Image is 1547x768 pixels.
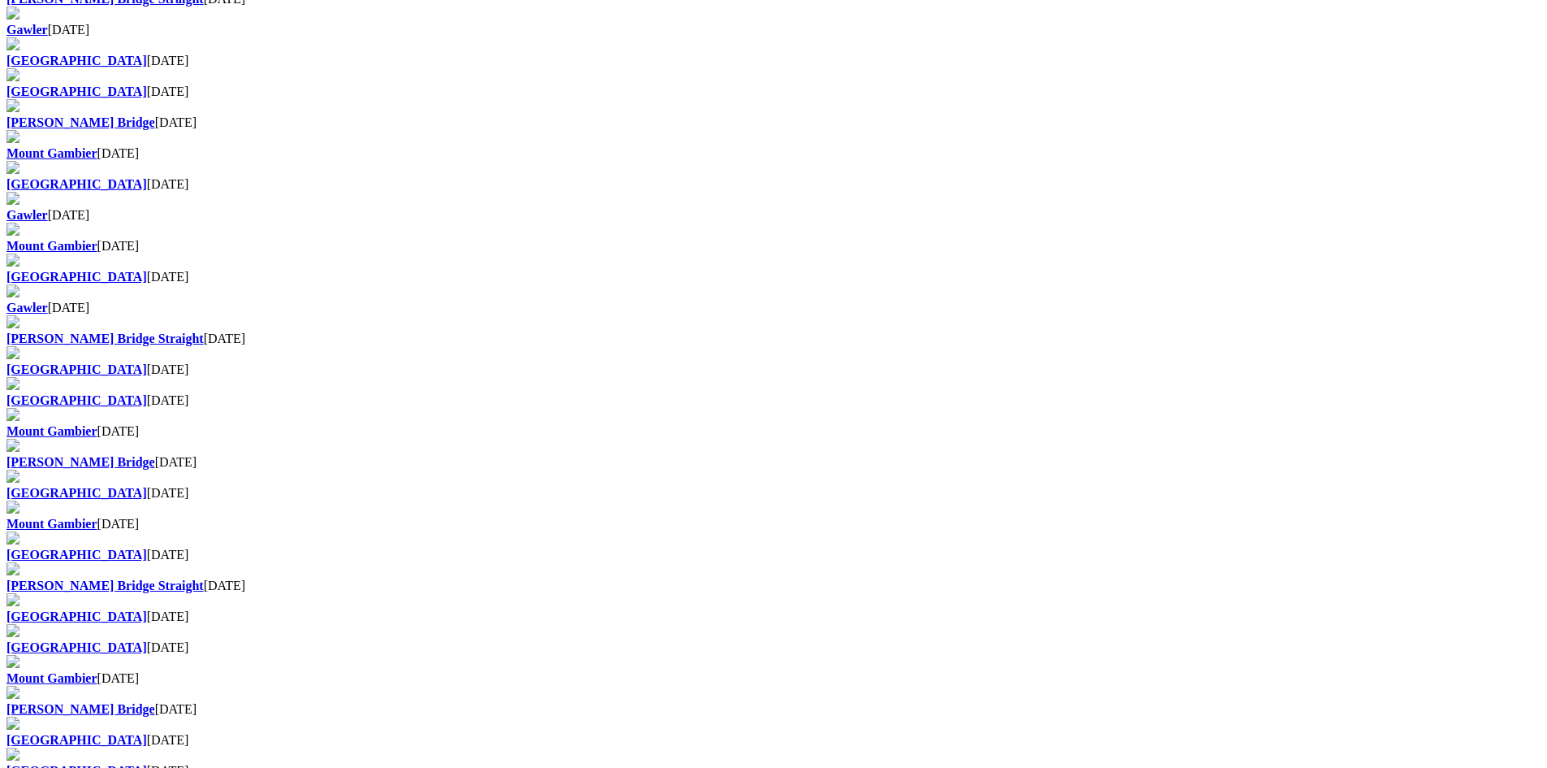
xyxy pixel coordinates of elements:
[6,610,147,623] a: [GEOGRAPHIC_DATA]
[6,192,19,205] img: file-red.svg
[6,7,19,20] img: file-red.svg
[6,208,48,222] a: Gawler
[6,470,19,483] img: file-red.svg
[6,439,19,452] img: file-red.svg
[6,301,48,315] a: Gawler
[6,239,97,253] a: Mount Gambier
[6,115,155,129] a: [PERSON_NAME] Bridge
[6,455,1541,470] div: [DATE]
[6,486,1541,501] div: [DATE]
[6,99,19,112] img: file-red.svg
[6,146,97,160] a: Mount Gambier
[6,655,19,668] img: file-red.svg
[6,424,97,438] a: Mount Gambier
[6,362,1541,377] div: [DATE]
[6,486,147,500] a: [GEOGRAPHIC_DATA]
[6,671,97,685] a: Mount Gambier
[6,208,1541,223] div: [DATE]
[6,332,1541,346] div: [DATE]
[6,610,1541,624] div: [DATE]
[6,23,48,37] a: Gawler
[6,115,1541,130] div: [DATE]
[6,455,155,469] a: [PERSON_NAME] Bridge
[6,54,147,67] a: [GEOGRAPHIC_DATA]
[6,85,1541,99] div: [DATE]
[6,562,19,575] img: file-red.svg
[6,254,19,267] img: file-red.svg
[6,377,19,390] img: file-red.svg
[6,85,147,98] a: [GEOGRAPHIC_DATA]
[6,424,1541,439] div: [DATE]
[6,717,19,730] img: file-red.svg
[6,362,147,376] a: [GEOGRAPHIC_DATA]
[6,23,1541,37] div: [DATE]
[6,548,147,562] a: [GEOGRAPHIC_DATA]
[6,54,1541,68] div: [DATE]
[6,532,19,545] img: file-red.svg
[6,37,19,50] img: file-red.svg
[6,671,1541,686] div: [DATE]
[6,702,155,716] a: [PERSON_NAME] Bridge
[6,548,1541,562] div: [DATE]
[6,177,1541,192] div: [DATE]
[6,686,19,699] img: file-red.svg
[6,408,19,421] img: file-red.svg
[6,68,19,81] img: file-red.svg
[6,130,19,143] img: file-red.svg
[6,624,19,637] img: file-red.svg
[6,332,204,345] a: [PERSON_NAME] Bridge Straight
[6,517,1541,532] div: [DATE]
[6,284,19,297] img: file-red.svg
[6,161,19,174] img: file-red.svg
[6,146,1541,161] div: [DATE]
[6,501,19,514] img: file-red.svg
[6,315,19,328] img: file-red.svg
[6,301,1541,315] div: [DATE]
[6,393,147,407] a: [GEOGRAPHIC_DATA]
[6,702,1541,717] div: [DATE]
[6,733,1541,748] div: [DATE]
[6,593,19,606] img: file-red.svg
[6,733,147,747] a: [GEOGRAPHIC_DATA]
[6,579,204,592] a: [PERSON_NAME] Bridge Straight
[6,640,147,654] a: [GEOGRAPHIC_DATA]
[6,393,1541,408] div: [DATE]
[6,640,1541,655] div: [DATE]
[6,517,97,531] a: Mount Gambier
[6,223,19,236] img: file-red.svg
[6,346,19,359] img: file-red.svg
[6,748,19,761] img: file-red.svg
[6,270,147,284] a: [GEOGRAPHIC_DATA]
[6,239,1541,254] div: [DATE]
[6,579,1541,593] div: [DATE]
[6,177,147,191] a: [GEOGRAPHIC_DATA]
[6,270,1541,284] div: [DATE]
